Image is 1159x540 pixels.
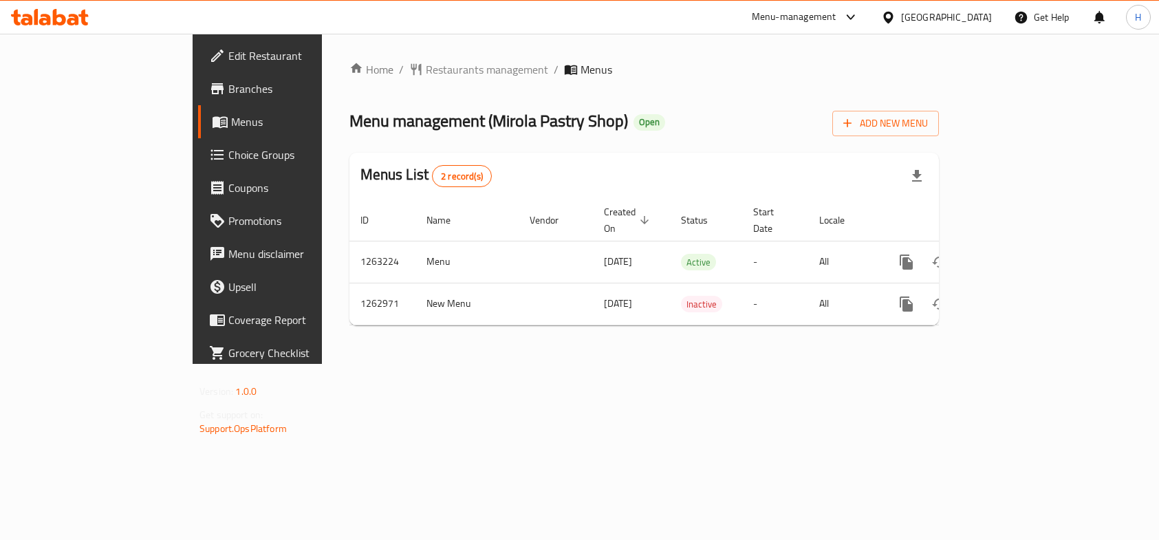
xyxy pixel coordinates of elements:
[742,283,808,325] td: -
[235,382,257,400] span: 1.0.0
[349,61,939,78] nav: breadcrumb
[681,255,716,270] span: Active
[832,111,939,136] button: Add New Menu
[349,199,1033,325] table: enhanced table
[198,237,386,270] a: Menu disclaimer
[923,246,956,279] button: Change Status
[198,204,386,237] a: Promotions
[530,212,576,228] span: Vendor
[349,105,628,136] span: Menu management ( Mirola Pastry Shop )
[426,61,548,78] span: Restaurants management
[228,80,375,97] span: Branches
[198,270,386,303] a: Upsell
[432,165,492,187] div: Total records count
[360,212,387,228] span: ID
[742,241,808,283] td: -
[433,170,491,183] span: 2 record(s)
[198,303,386,336] a: Coverage Report
[604,204,653,237] span: Created On
[681,296,722,312] div: Inactive
[228,345,375,361] span: Grocery Checklist
[198,72,386,105] a: Branches
[198,336,386,369] a: Grocery Checklist
[843,115,928,132] span: Add New Menu
[198,138,386,171] a: Choice Groups
[228,312,375,328] span: Coverage Report
[228,47,375,64] span: Edit Restaurant
[409,61,548,78] a: Restaurants management
[900,160,933,193] div: Export file
[360,164,492,187] h2: Menus List
[426,212,468,228] span: Name
[901,10,992,25] div: [GEOGRAPHIC_DATA]
[890,246,923,279] button: more
[228,147,375,163] span: Choice Groups
[198,39,386,72] a: Edit Restaurant
[228,246,375,262] span: Menu disclaimer
[228,180,375,196] span: Coupons
[399,61,404,78] li: /
[415,283,519,325] td: New Menu
[923,288,956,321] button: Change Status
[890,288,923,321] button: more
[808,283,879,325] td: All
[228,213,375,229] span: Promotions
[554,61,559,78] li: /
[415,241,519,283] td: Menu
[199,382,233,400] span: Version:
[633,116,665,128] span: Open
[604,252,632,270] span: [DATE]
[753,204,792,237] span: Start Date
[681,212,726,228] span: Status
[752,9,836,25] div: Menu-management
[681,254,716,270] div: Active
[819,212,863,228] span: Locale
[1135,10,1141,25] span: H
[808,241,879,283] td: All
[633,114,665,131] div: Open
[581,61,612,78] span: Menus
[198,171,386,204] a: Coupons
[228,279,375,295] span: Upsell
[198,105,386,138] a: Menus
[231,114,375,130] span: Menus
[879,199,1033,241] th: Actions
[199,406,263,424] span: Get support on:
[604,294,632,312] span: [DATE]
[681,296,722,312] span: Inactive
[199,420,287,438] a: Support.OpsPlatform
